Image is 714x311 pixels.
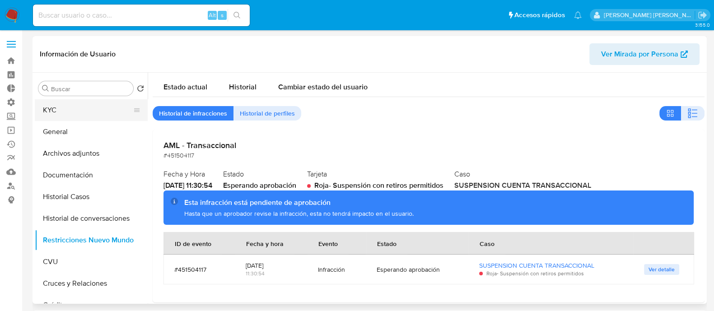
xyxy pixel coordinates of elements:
[601,43,678,65] span: Ver Mirada por Persona
[228,9,246,22] button: search-icon
[42,85,49,92] button: Buscar
[35,164,148,186] button: Documentación
[35,251,148,273] button: CVU
[51,85,130,93] input: Buscar
[40,50,116,59] h1: Información de Usuario
[35,229,148,251] button: Restricciones Nuevo Mundo
[514,10,565,20] span: Accesos rápidos
[209,11,216,19] span: Alt
[35,273,148,294] button: Cruces y Relaciones
[35,208,148,229] button: Historial de conversaciones
[33,9,250,21] input: Buscar usuario o caso...
[35,121,148,143] button: General
[35,143,148,164] button: Archivos adjuntos
[137,85,144,95] button: Volver al orden por defecto
[574,11,582,19] a: Notificaciones
[35,186,148,208] button: Historial Casos
[604,11,695,19] p: emmanuel.vitiello@mercadolibre.com
[35,99,140,121] button: KYC
[698,10,707,20] a: Salir
[589,43,700,65] button: Ver Mirada por Persona
[221,11,224,19] span: s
